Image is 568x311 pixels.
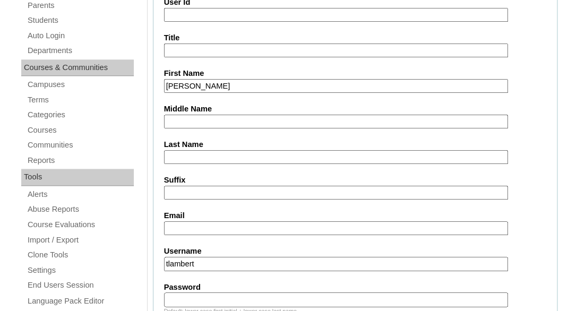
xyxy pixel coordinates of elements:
[21,169,134,186] div: Tools
[27,139,134,152] a: Communities
[164,32,547,44] label: Title
[27,93,134,107] a: Terms
[27,264,134,277] a: Settings
[27,218,134,231] a: Course Evaluations
[164,210,547,221] label: Email
[27,124,134,137] a: Courses
[27,294,134,307] a: Language Pack Editor
[27,188,134,201] a: Alerts
[27,14,134,27] a: Students
[21,59,134,76] div: Courses & Communities
[164,68,547,79] label: First Name
[164,246,547,257] label: Username
[27,234,134,247] a: Import / Export
[164,175,547,186] label: Suffix
[27,279,134,292] a: End Users Session
[27,44,134,57] a: Departments
[27,154,134,167] a: Reports
[27,29,134,42] a: Auto Login
[164,103,547,115] label: Middle Name
[27,78,134,91] a: Campuses
[164,282,547,293] label: Password
[27,248,134,262] a: Clone Tools
[27,108,134,122] a: Categories
[27,203,134,216] a: Abuse Reports
[164,139,547,150] label: Last Name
